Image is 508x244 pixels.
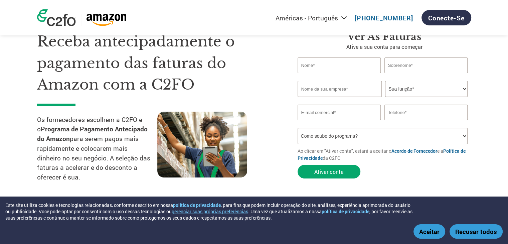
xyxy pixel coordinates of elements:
[173,202,221,208] a: política de privacidade
[37,31,278,96] h1: Receba antecipadamente o pagamento das faturas do Amazon com a C2FO
[5,202,416,221] div: Este site utiliza cookies e tecnologias relacionadas, conforme descrito em nossa , para fins que ...
[391,148,437,154] a: Acordo de Fornecedor
[157,112,247,177] img: supply chain worker
[298,31,471,43] h3: Ver as faturas
[298,98,468,102] div: Invalid company name or company name is too long
[37,125,148,143] strong: Programa de Pagamento Antecipado do Amazon
[298,105,381,120] input: Invalid Email format
[298,121,381,125] div: Inavlid Email Address
[413,224,445,239] button: Aceitar
[37,9,76,26] img: c2fo logo
[384,57,468,73] input: Sobrenome*
[298,148,466,161] a: Política de Privacidade
[421,10,471,25] a: Conecte-se
[37,115,157,182] p: Os fornecedores escolhem a C2FO e o para serem pagos mais rapidamente e colocarem mais dinheiro n...
[384,74,468,78] div: Invalid last name or last name is too long
[298,165,360,178] button: Ativar conta
[384,105,468,120] input: Telefone*
[298,81,382,97] input: Nome da sua empresa*
[86,14,127,26] img: Amazon
[384,121,468,125] div: Inavlid Phone Number
[298,147,471,161] p: Ao clicar em "Ativar conta", estará a aceitar o e a da C2FO
[322,208,369,215] a: política de privacidade
[298,43,471,51] p: Ative a sua conta para começar
[450,224,503,239] button: Recusar todos
[385,81,468,97] select: Title/Role
[355,14,413,22] a: [PHONE_NUMBER]
[298,74,381,78] div: Invalid first name or first name is too long
[172,208,248,215] button: gerenciar suas próprias preferências
[298,57,381,73] input: Nome*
